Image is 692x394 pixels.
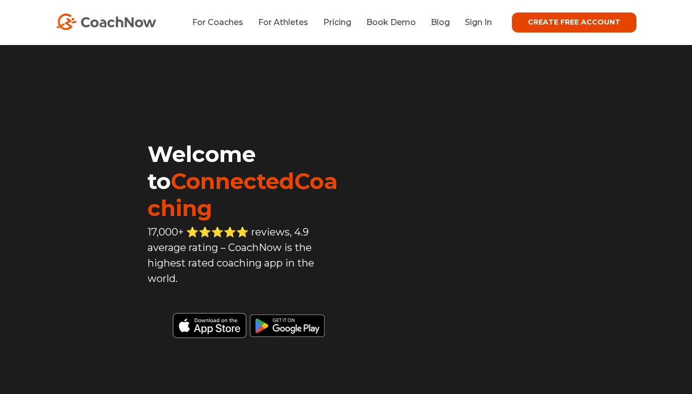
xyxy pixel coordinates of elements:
[323,17,351,27] a: Pricing
[56,13,156,30] img: CoachNow Logo
[366,17,416,27] a: Book Demo
[148,226,314,284] span: 17,000+ ⭐️⭐️⭐️⭐️⭐️ reviews, 4.9 average rating – CoachNow is the highest rated coaching app in th...
[148,308,346,338] img: Black Download CoachNow on the App Store Button
[192,17,243,27] a: For Coaches
[512,12,636,32] a: CREATE FREE ACCOUNT
[465,17,492,27] a: Sign In
[258,17,308,27] a: For Athletes
[148,140,346,221] h1: Welcome to
[431,17,450,27] a: Blog
[148,167,338,221] span: ConnectedCoaching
